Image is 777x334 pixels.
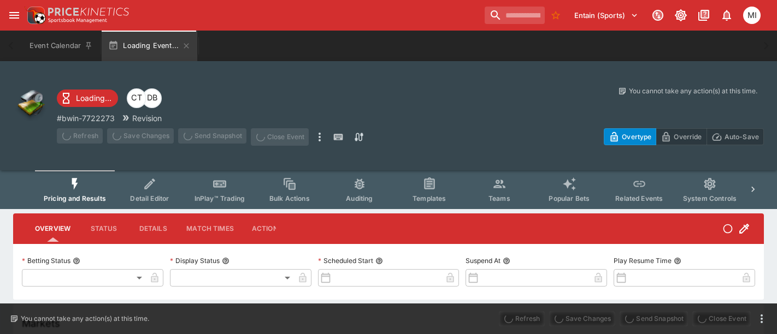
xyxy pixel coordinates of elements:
[22,256,70,265] p: Betting Status
[488,194,510,202] span: Teams
[127,88,146,108] div: Cameron Tarver
[466,256,501,265] p: Suspend At
[48,8,129,16] img: PriceKinetics
[683,194,737,202] span: System Controls
[13,86,48,121] img: other.png
[24,4,46,26] img: PriceKinetics Logo
[23,31,99,61] button: Event Calendar
[725,131,759,142] p: Auto-Save
[48,18,107,23] img: Sportsbook Management
[674,131,702,142] p: Override
[76,92,111,104] p: Loading...
[656,128,707,145] button: Override
[178,216,243,242] button: Match Times
[549,194,590,202] span: Popular Bets
[73,257,80,265] button: Betting Status
[26,216,79,242] button: Overview
[568,7,645,24] button: Select Tenant
[142,88,162,108] div: Daniel Beswick
[615,194,663,202] span: Related Events
[485,7,545,24] input: search
[4,5,24,25] button: open drawer
[132,112,162,124] p: Revision
[614,256,672,265] p: Play Resume Time
[346,194,373,202] span: Auditing
[717,5,737,25] button: Notifications
[313,128,326,146] button: more
[413,194,446,202] span: Templates
[170,256,220,265] p: Display Status
[21,314,149,324] p: You cannot take any action(s) at this time.
[694,5,714,25] button: Documentation
[674,257,681,265] button: Play Resume Time
[35,170,742,209] div: Event type filters
[102,31,197,61] button: Loading Event...
[130,194,169,202] span: Detail Editor
[547,7,564,24] button: No Bookmarks
[222,257,229,265] button: Display Status
[269,194,310,202] span: Bulk Actions
[740,3,764,27] button: michael.wilczynski
[318,256,373,265] p: Scheduled Start
[57,112,115,124] p: Copy To Clipboard
[128,216,178,242] button: Details
[707,128,764,145] button: Auto-Save
[671,5,691,25] button: Toggle light/dark mode
[629,86,757,96] p: You cannot take any action(s) at this time.
[503,257,510,265] button: Suspend At
[44,194,106,202] span: Pricing and Results
[243,216,292,242] button: Actions
[604,128,764,145] div: Start From
[743,7,761,24] div: michael.wilczynski
[195,194,245,202] span: InPlay™ Trading
[648,5,668,25] button: Connected to PK
[79,216,128,242] button: Status
[755,312,768,325] button: more
[375,257,383,265] button: Scheduled Start
[622,131,651,142] p: Overtype
[604,128,656,145] button: Overtype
